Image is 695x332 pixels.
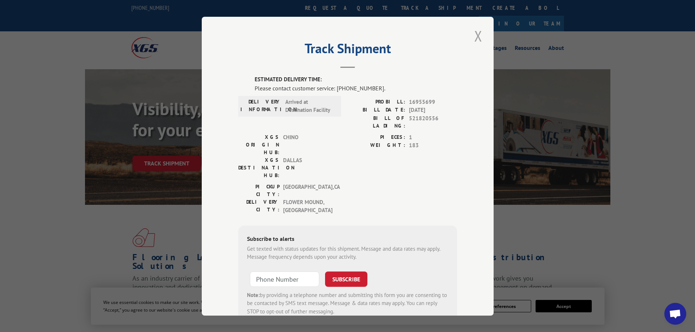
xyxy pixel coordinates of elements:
label: PROBILL: [348,98,405,106]
label: XGS ORIGIN HUB: [238,133,279,156]
span: [GEOGRAPHIC_DATA] , CA [283,183,332,198]
span: 1 [409,133,457,141]
span: 16955699 [409,98,457,106]
label: WEIGHT: [348,141,405,150]
div: Subscribe to alerts [247,234,448,245]
div: Please contact customer service: [PHONE_NUMBER]. [255,83,457,92]
span: Arrived at Destination Facility [285,98,335,114]
label: PIECES: [348,133,405,141]
label: BILL DATE: [348,106,405,114]
button: Close modal [472,26,484,46]
label: PICKUP CITY: [238,183,279,198]
span: FLOWER MOUND , [GEOGRAPHIC_DATA] [283,198,332,214]
strong: Note: [247,291,260,298]
label: DELIVERY CITY: [238,198,279,214]
div: Get texted with status updates for this shipment. Message and data rates may apply. Message frequ... [247,245,448,261]
label: DELIVERY INFORMATION: [240,98,282,114]
a: Open chat [664,303,686,325]
label: BILL OF LADING: [348,114,405,129]
span: DALLAS [283,156,332,179]
span: CHINO [283,133,332,156]
h2: Track Shipment [238,43,457,57]
span: 521820556 [409,114,457,129]
button: SUBSCRIBE [325,271,367,286]
span: [DATE] [409,106,457,114]
label: ESTIMATED DELIVERY TIME: [255,75,457,84]
span: 183 [409,141,457,150]
label: XGS DESTINATION HUB: [238,156,279,179]
div: by providing a telephone number and submitting this form you are consenting to be contacted by SM... [247,291,448,316]
input: Phone Number [250,271,319,286]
